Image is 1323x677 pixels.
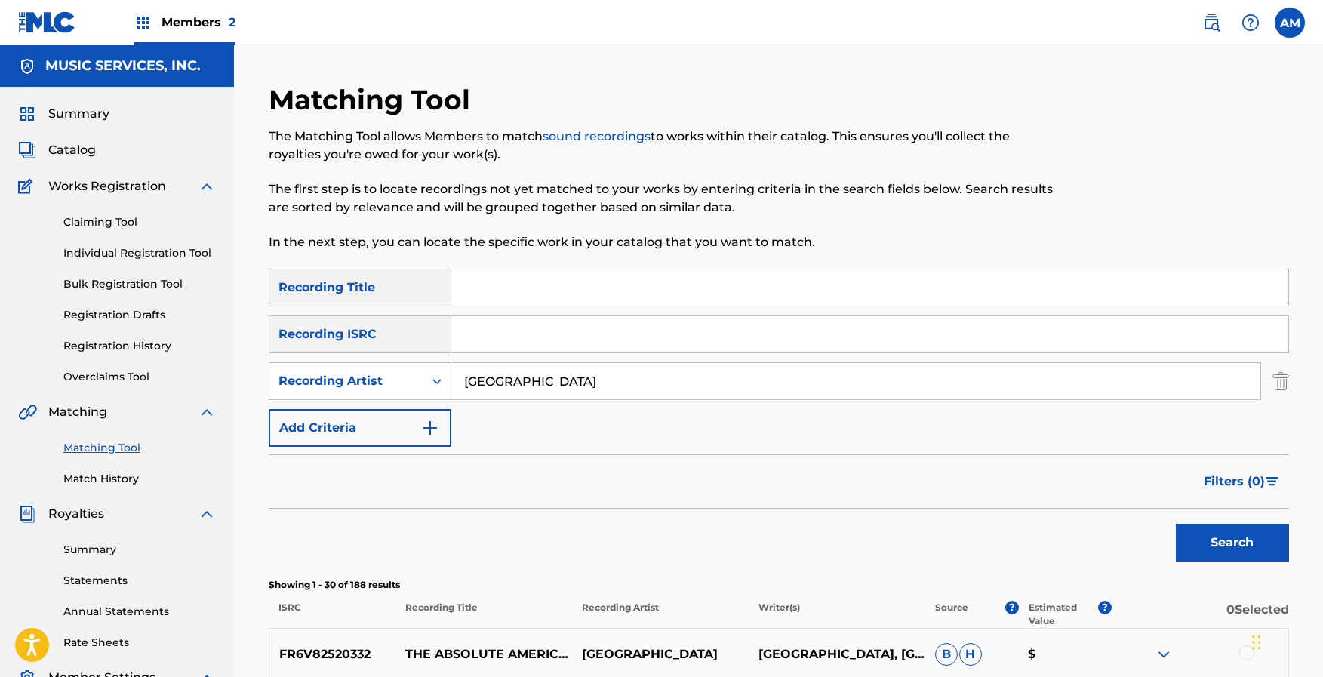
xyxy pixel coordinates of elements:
[198,403,216,421] img: expand
[63,307,216,323] a: Registration Drafts
[18,505,36,523] img: Royalties
[1272,362,1289,400] img: Delete Criterion
[1112,601,1288,628] p: 0 Selected
[1155,645,1173,663] img: expand
[1005,601,1019,614] span: ?
[63,573,216,589] a: Statements
[1235,8,1266,38] div: Help
[63,471,216,487] a: Match History
[749,645,925,663] p: [GEOGRAPHIC_DATA], [GEOGRAPHIC_DATA]
[48,141,96,159] span: Catalog
[1196,8,1226,38] a: Public Search
[543,129,651,143] a: sound recordings
[1241,14,1260,32] img: help
[572,601,749,628] p: Recording Artist
[63,214,216,230] a: Claiming Tool
[269,578,1289,592] p: Showing 1 - 30 of 188 results
[269,409,451,447] button: Add Criteria
[48,177,166,195] span: Works Registration
[18,177,38,195] img: Works Registration
[63,604,216,620] a: Annual Statements
[18,11,76,33] img: MLC Logo
[18,57,36,75] img: Accounts
[935,601,968,628] p: Source
[63,369,216,385] a: Overclaims Tool
[18,141,36,159] img: Catalog
[1281,444,1323,565] iframe: Resource Center
[1029,601,1098,628] p: Estimated Value
[1204,472,1265,491] span: Filters ( 0 )
[395,601,571,628] p: Recording Title
[959,643,982,666] span: H
[1252,620,1261,665] div: Drag
[935,643,958,666] span: B
[269,233,1054,251] p: In the next step, you can locate the specific work in your catalog that you want to match.
[63,276,216,292] a: Bulk Registration Tool
[18,403,37,421] img: Matching
[134,14,152,32] img: Top Rightsholders
[269,83,478,117] h2: Matching Tool
[48,105,109,123] span: Summary
[18,105,36,123] img: Summary
[18,141,96,159] a: CatalogCatalog
[48,505,104,523] span: Royalties
[198,505,216,523] img: expand
[63,245,216,261] a: Individual Registration Tool
[1202,14,1220,32] img: search
[269,180,1054,217] p: The first step is to locate recordings not yet matched to your works by entering criteria in the ...
[572,645,749,663] p: [GEOGRAPHIC_DATA]
[395,645,572,663] p: THE ABSOLUTE AMERICAN
[198,177,216,195] img: expand
[63,635,216,651] a: Rate Sheets
[749,601,925,628] p: Writer(s)
[1176,524,1289,562] button: Search
[1266,477,1278,486] img: filter
[18,105,109,123] a: SummarySummary
[229,15,235,29] span: 2
[48,403,107,421] span: Matching
[1248,605,1323,677] iframe: Chat Widget
[269,601,395,628] p: ISRC
[421,419,439,437] img: 9d2ae6d4665cec9f34b9.svg
[1195,463,1289,500] button: Filters (0)
[1018,645,1112,663] p: $
[63,338,216,354] a: Registration History
[269,269,1289,569] form: Search Form
[1098,601,1112,614] span: ?
[63,542,216,558] a: Summary
[63,440,216,456] a: Matching Tool
[1275,8,1305,38] div: User Menu
[45,57,201,75] h5: MUSIC SERVICES, INC.
[162,14,235,31] span: Members
[278,372,414,390] div: Recording Artist
[269,645,396,663] p: FR6V82520332
[269,128,1054,164] p: The Matching Tool allows Members to match to works within their catalog. This ensures you'll coll...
